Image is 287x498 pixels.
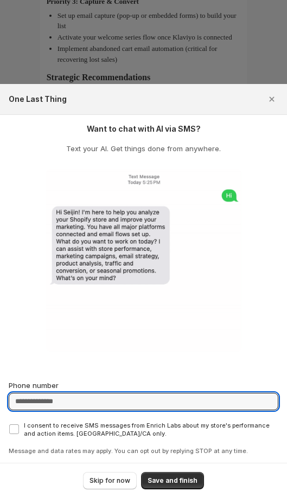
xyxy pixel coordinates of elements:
[9,381,59,390] span: Phone number
[24,422,270,437] span: I consent to receive SMS messages from Enrich Labs about my store's performance and action items....
[9,94,67,105] h2: One Last Thing
[83,472,137,489] button: Skip for now
[90,476,130,485] span: Skip for now
[46,169,241,352] img: SMS updates
[263,90,280,108] button: Close
[9,143,278,154] p: Text your AI. Get things done from anywhere.
[9,124,278,134] p: Want to chat with AI via SMS?
[148,476,197,485] span: Save and finish
[9,448,278,454] p: Message and data rates may apply. You can opt out by replying STOP at any time.
[141,472,204,489] button: Save and finish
